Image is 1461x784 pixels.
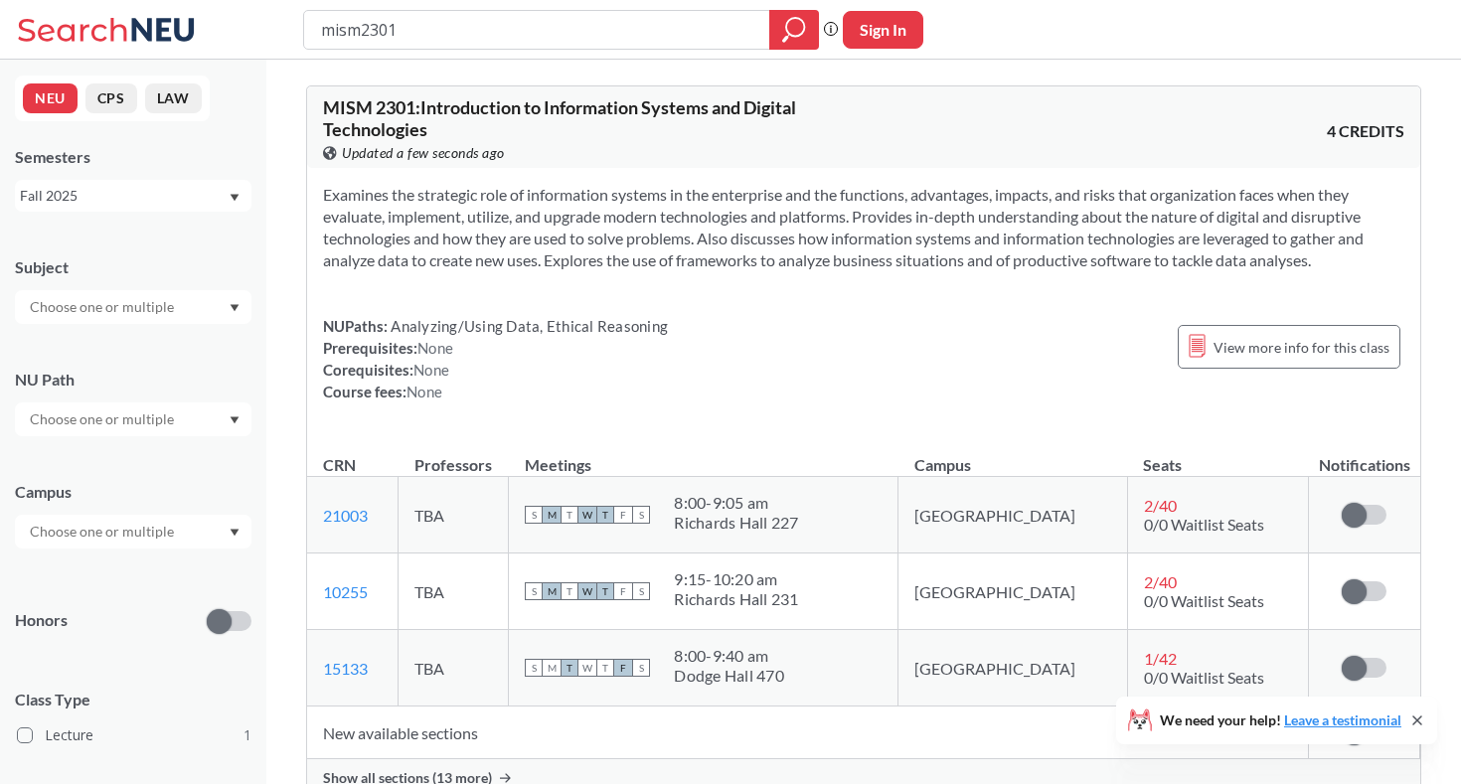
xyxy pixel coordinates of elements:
svg: Dropdown arrow [230,304,240,312]
span: MISM 2301 : Introduction to Information Systems and Digital Technologies [323,96,796,140]
span: F [614,506,632,524]
span: T [561,506,578,524]
span: F [614,582,632,600]
div: Richards Hall 227 [674,513,798,533]
td: [GEOGRAPHIC_DATA] [898,477,1128,553]
th: Campus [898,434,1128,477]
a: 10255 [323,582,368,601]
div: NU Path [15,369,251,391]
span: Analyzing/Using Data, Ethical Reasoning [388,317,668,335]
input: Choose one or multiple [20,520,187,544]
span: 0/0 Waitlist Seats [1144,668,1264,687]
svg: magnifying glass [782,16,806,44]
div: NUPaths: Prerequisites: Corequisites: Course fees: [323,315,668,402]
td: TBA [399,630,509,706]
span: None [413,361,449,379]
div: Campus [15,481,251,503]
button: LAW [145,83,202,113]
span: S [525,659,543,677]
span: W [578,582,596,600]
span: M [543,506,561,524]
div: magnifying glass [769,10,819,50]
span: S [632,582,650,600]
span: None [417,339,453,357]
td: TBA [399,477,509,553]
td: TBA [399,553,509,630]
span: None [406,383,442,400]
div: 8:00 - 9:40 am [674,646,784,666]
div: Dropdown arrow [15,290,251,324]
div: Fall 2025 [20,185,228,207]
span: F [614,659,632,677]
span: S [632,659,650,677]
span: M [543,582,561,600]
button: NEU [23,83,78,113]
input: Choose one or multiple [20,407,187,431]
span: We need your help! [1160,713,1401,727]
span: M [543,659,561,677]
div: Richards Hall 231 [674,589,798,609]
span: S [525,582,543,600]
div: Fall 2025Dropdown arrow [15,180,251,212]
span: Updated a few seconds ago [342,142,505,164]
span: 0/0 Waitlist Seats [1144,591,1264,610]
span: S [632,506,650,524]
span: 2 / 40 [1144,496,1177,515]
th: Seats [1127,434,1308,477]
th: Professors [399,434,509,477]
svg: Dropdown arrow [230,529,240,537]
span: T [596,506,614,524]
th: Notifications [1309,434,1420,477]
span: 1 / 42 [1144,649,1177,668]
input: Choose one or multiple [20,295,187,319]
td: New available sections [307,706,1309,759]
div: 8:00 - 9:05 am [674,493,798,513]
a: 21003 [323,506,368,525]
span: T [561,582,578,600]
button: Sign In [843,11,923,49]
div: Subject [15,256,251,278]
span: 2 / 40 [1144,572,1177,591]
span: Class Type [15,689,251,710]
p: Honors [15,609,68,632]
span: S [525,506,543,524]
div: Semesters [15,146,251,168]
input: Class, professor, course number, "phrase" [319,13,755,47]
span: View more info for this class [1214,335,1389,360]
span: T [596,582,614,600]
label: Lecture [17,722,251,748]
span: 1 [243,724,251,746]
a: Leave a testimonial [1284,711,1401,728]
span: 0/0 Waitlist Seats [1144,515,1264,534]
td: [GEOGRAPHIC_DATA] [898,553,1128,630]
td: [GEOGRAPHIC_DATA] [898,630,1128,706]
span: W [578,506,596,524]
span: T [596,659,614,677]
div: Dropdown arrow [15,515,251,549]
a: 15133 [323,659,368,678]
th: Meetings [509,434,898,477]
svg: Dropdown arrow [230,416,240,424]
span: 4 CREDITS [1327,120,1404,142]
section: Examines the strategic role of information systems in the enterprise and the functions, advantage... [323,184,1404,271]
div: 9:15 - 10:20 am [674,569,798,589]
div: Dropdown arrow [15,402,251,436]
div: Dodge Hall 470 [674,666,784,686]
span: T [561,659,578,677]
button: CPS [85,83,137,113]
span: W [578,659,596,677]
div: CRN [323,454,356,476]
svg: Dropdown arrow [230,194,240,202]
